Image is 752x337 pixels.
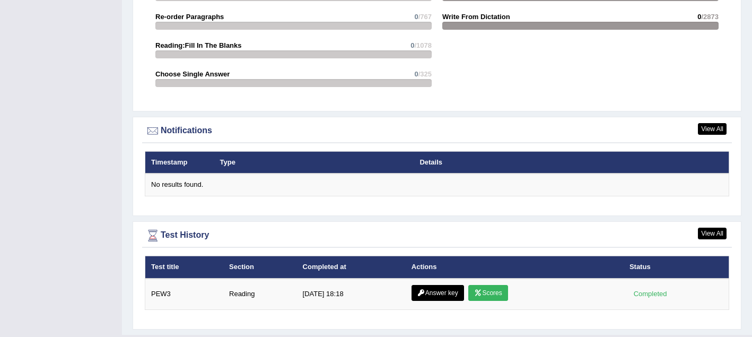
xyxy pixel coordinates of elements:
th: Status [624,256,729,278]
td: Reading [223,279,297,310]
th: Type [214,151,414,174]
span: /2873 [701,13,719,21]
strong: Choose Single Answer [155,70,230,78]
td: PEW3 [145,279,224,310]
span: 0 [414,13,418,21]
span: /325 [418,70,432,78]
span: 0 [410,41,414,49]
span: 0 [414,70,418,78]
span: /767 [418,13,432,21]
strong: Re-order Paragraphs [155,13,224,21]
a: Answer key [412,285,464,301]
strong: Write From Dictation [442,13,510,21]
th: Actions [406,256,624,278]
th: Timestamp [145,151,214,174]
a: View All [698,228,727,239]
a: View All [698,123,727,135]
span: 0 [697,13,701,21]
th: Completed at [297,256,406,278]
div: Notifications [145,123,729,139]
a: Scores [468,285,508,301]
th: Test title [145,256,224,278]
span: /1078 [414,41,432,49]
div: Completed [629,288,671,299]
div: Test History [145,228,729,244]
div: No results found. [151,180,723,190]
th: Section [223,256,297,278]
strong: Reading:Fill In The Blanks [155,41,242,49]
th: Details [414,151,665,174]
td: [DATE] 18:18 [297,279,406,310]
